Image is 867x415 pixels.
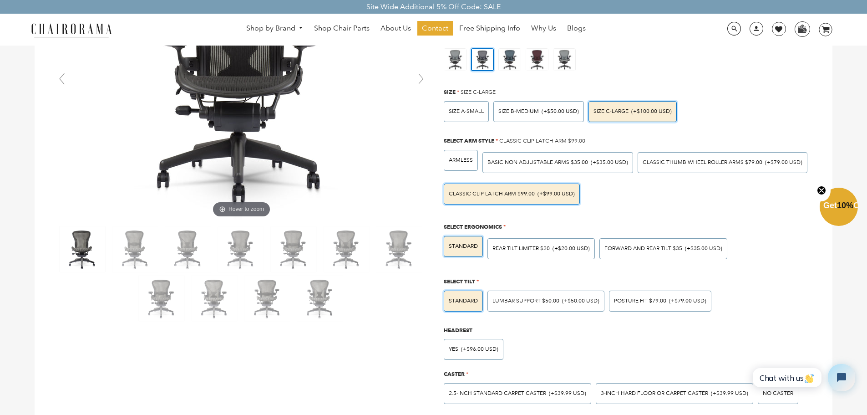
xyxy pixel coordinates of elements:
[743,356,863,399] iframe: Tidio Chat
[685,246,722,251] span: (+$35.00 USD)
[711,391,748,396] span: (+$39.99 USD)
[444,49,466,71] img: https://apo-admin.mageworx.com/front/img/chairorama.myshopify.com/ae6848c9e4cbaa293e2d516f385ec6e...
[156,21,676,38] nav: DesktopNavigation
[669,298,706,304] span: (+$79.00 USD)
[314,24,370,33] span: Shop Chair Parts
[376,21,416,36] a: About Us
[812,180,831,201] button: Close teaser
[823,201,865,210] span: Get Off
[604,245,682,252] span: Forward And Rear Tilt $35
[499,138,585,144] span: Classic Clip Latch Arm $99.00
[542,109,579,114] span: (+$50.00 USD)
[444,88,456,95] span: Size
[60,226,105,272] img: Classic Aeron Chair (Renewed) - chairorama
[601,390,708,397] span: 3-inch Hard Floor or Carpet Caster
[165,226,211,272] img: Classic Aeron Chair (Renewed) - chairorama
[105,78,378,87] a: Hover to zoom
[562,298,599,304] span: (+$50.00 USD)
[26,22,117,38] img: chairorama
[244,276,290,321] img: Classic Aeron Chair (Renewed) - chairorama
[472,49,493,70] img: https://apo-admin.mageworx.com/front/img/chairorama.myshopify.com/f520d7dfa44d3d2e85a5fe9a0a95ca9...
[449,297,478,304] span: STANDARD
[593,108,629,115] span: SIZE C-LARGE
[527,21,561,36] a: Why Us
[444,327,472,333] span: Headrest
[242,21,308,36] a: Shop by Brand
[549,391,586,396] span: (+$39.99 USD)
[499,49,521,71] img: https://apo-admin.mageworx.com/front/img/chairorama.myshopify.com/934f279385142bb1386b89575167202...
[449,190,535,197] span: Classic Clip Latch Arm $99.00
[417,21,453,36] a: Contact
[139,276,184,321] img: Classic Aeron Chair (Renewed) - chairorama
[837,201,853,210] span: 10%
[765,160,802,165] span: (+$79.00 USD)
[526,49,548,71] img: https://apo-admin.mageworx.com/front/img/chairorama.myshopify.com/f0a8248bab2644c909809aada6fe08d...
[192,276,237,321] img: Classic Aeron Chair (Renewed) - chairorama
[563,21,590,36] a: Blogs
[444,137,494,144] span: Select Arm Style
[591,160,628,165] span: (+$35.00 USD)
[492,297,559,304] span: LUMBAR SUPPORT $50.00
[449,390,546,397] span: 2.5-inch Standard Carpet Caster
[795,22,809,36] img: WhatsApp_Image_2024-07-12_at_16.23.01.webp
[461,347,498,352] span: (+$96.00 USD)
[631,109,672,114] span: (+$100.00 USD)
[643,159,762,166] span: Classic Thumb Wheel Roller Arms $79.00
[449,108,484,115] span: SIZE A-SMALL
[449,346,458,353] span: Yes
[567,24,586,33] span: Blogs
[492,245,550,252] span: Rear Tilt Limiter $20
[461,89,496,96] span: SIZE C-LARGE
[537,191,575,197] span: (+$99.00 USD)
[444,223,502,230] span: Select Ergonomics
[614,297,666,304] span: POSTURE FIT $79.00
[459,24,520,33] span: Free Shipping Info
[449,243,478,250] span: STANDARD
[531,24,556,33] span: Why Us
[380,24,411,33] span: About Us
[297,276,343,321] img: Classic Aeron Chair (Renewed) - chairorama
[455,21,525,36] a: Free Shipping Info
[498,108,539,115] span: SIZE B-MEDIUM
[271,226,316,272] img: Classic Aeron Chair (Renewed) - chairorama
[449,157,473,164] span: ARMLESS
[553,49,575,71] img: https://apo-admin.mageworx.com/front/img/chairorama.myshopify.com/ae6848c9e4cbaa293e2d516f385ec6e...
[820,189,858,227] div: Get10%OffClose teaser
[444,370,465,377] span: Caster
[218,226,264,272] img: Classic Aeron Chair (Renewed) - chairorama
[422,24,448,33] span: Contact
[309,21,374,36] a: Shop Chair Parts
[444,278,475,285] span: Select Tilt
[112,226,158,272] img: Classic Aeron Chair (Renewed) - chairorama
[487,159,588,166] span: BASIC NON ADJUSTABLE ARMS $35.00
[376,226,422,272] img: Classic Aeron Chair (Renewed) - chairorama
[324,226,369,272] img: Classic Aeron Chair (Renewed) - chairorama
[553,246,590,251] span: (+$20.00 USD)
